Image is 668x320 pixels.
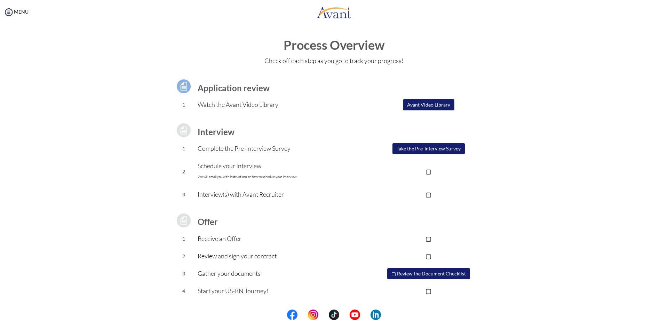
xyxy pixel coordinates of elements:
[359,166,498,176] p: ▢
[198,174,297,179] font: We will email you with instructions on how to schedule your interview.
[198,189,359,199] p: Interview(s) with Avant Recruiter
[329,310,339,320] img: tt.png
[198,161,359,182] p: Schedule your Interview
[198,143,359,153] p: Complete the Pre-Interview Survey
[170,157,198,186] td: 2
[170,186,198,203] td: 3
[170,140,198,157] td: 1
[387,268,470,279] button: ▢ Review the Document Checklist
[359,286,498,296] p: ▢
[198,217,218,227] b: Offer
[7,38,661,52] h1: Process Overview
[198,234,359,243] p: Receive an Offer
[392,143,465,154] button: Take the Pre-Interview Survey
[359,234,498,243] p: ▢
[170,230,198,248] td: 1
[339,310,350,320] img: blank.png
[3,7,14,17] img: icon-menu.png
[198,100,359,109] p: Watch the Avant Video Library
[350,310,360,320] img: yt.png
[287,310,297,320] img: fb.png
[175,78,192,95] img: icon-test.png
[7,56,661,65] p: Check off each step as you go to track your progress!
[170,248,198,265] td: 2
[3,9,29,15] a: MENU
[175,122,192,139] img: icon-test-grey.png
[318,310,329,320] img: blank.png
[198,127,234,137] b: Interview
[198,251,359,261] p: Review and sign your contract
[308,310,318,320] img: in.png
[170,96,198,114] td: 1
[360,310,371,320] img: blank.png
[170,265,198,282] td: 3
[170,282,198,300] td: 4
[198,268,359,278] p: Gather your documents
[371,310,381,320] img: li.png
[359,189,498,199] p: ▢
[403,99,454,110] button: Avant Video Library
[297,310,308,320] img: blank.png
[359,251,498,261] p: ▢
[198,286,359,296] p: Start your US-RN Journey!
[317,2,351,23] img: logo.png
[175,212,192,229] img: icon-test-grey.png
[198,83,270,93] b: Application review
